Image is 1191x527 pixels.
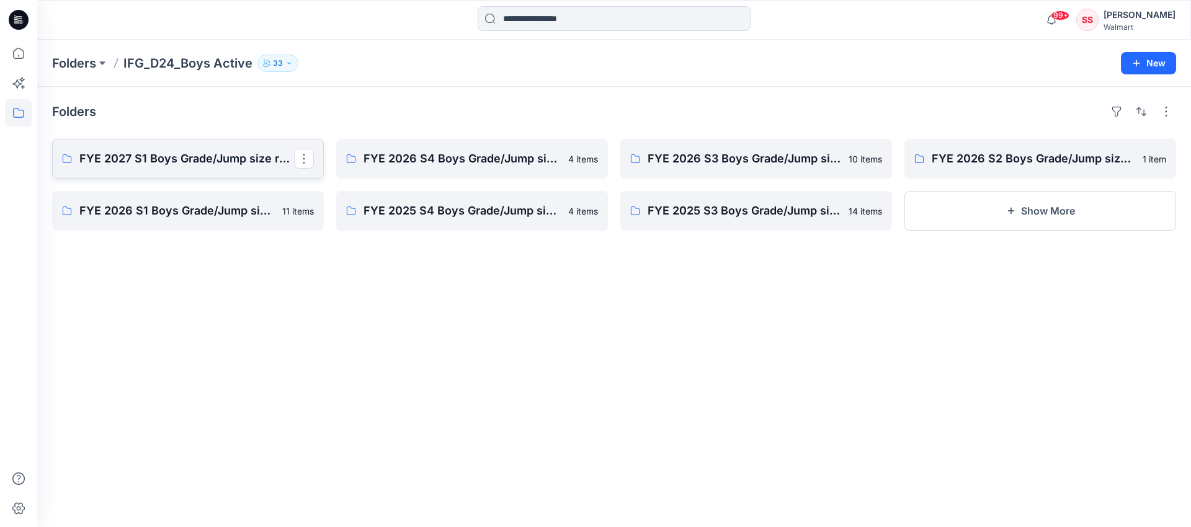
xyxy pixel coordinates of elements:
p: IFG_D24_Boys Active [123,55,252,72]
div: [PERSON_NAME] [1104,7,1175,22]
p: 4 items [568,153,598,166]
p: FYE 2027 S1 Boys Grade/Jump size review - ASTM grades [79,150,294,167]
p: FYE 2025 S4 Boys Grade/Jump size review [364,202,561,219]
a: Folders [52,55,96,72]
p: 14 items [849,205,882,218]
p: 11 items [282,205,314,218]
p: FYE 2025 S3 Boys Grade/Jump size review [648,202,841,219]
a: FYE 2026 S1 Boys Grade/Jump size review11 items [52,191,324,231]
p: FYE 2026 S4 Boys Grade/Jump size review [364,150,561,167]
a: FYE 2025 S4 Boys Grade/Jump size review4 items [336,191,608,231]
a: FYE 2027 S1 Boys Grade/Jump size review - ASTM grades [52,139,324,179]
p: 33 [273,56,283,70]
span: 99+ [1051,11,1069,20]
p: FYE 2026 S3 Boys Grade/Jump size review [648,150,841,167]
button: Show More [904,191,1176,231]
div: SS [1076,9,1099,31]
p: 1 item [1143,153,1166,166]
p: FYE 2026 S1 Boys Grade/Jump size review [79,202,275,219]
button: New [1121,52,1176,74]
a: FYE 2026 S2 Boys Grade/Jump size review1 item [904,139,1176,179]
button: 33 [257,55,298,72]
p: FYE 2026 S2 Boys Grade/Jump size review [932,150,1135,167]
p: 4 items [568,205,598,218]
a: FYE 2026 S4 Boys Grade/Jump size review4 items [336,139,608,179]
a: FYE 2026 S3 Boys Grade/Jump size review10 items [620,139,892,179]
h4: Folders [52,104,96,119]
div: Walmart [1104,22,1175,32]
p: 10 items [849,153,882,166]
a: FYE 2025 S3 Boys Grade/Jump size review14 items [620,191,892,231]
